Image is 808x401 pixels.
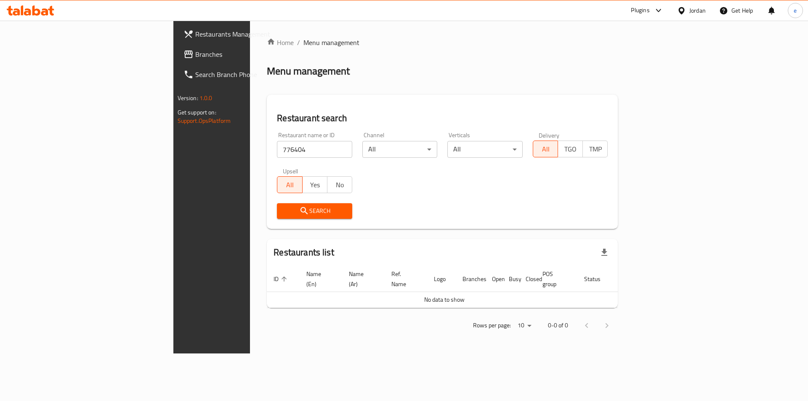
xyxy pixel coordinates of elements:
[533,141,558,157] button: All
[327,176,352,193] button: No
[631,5,649,16] div: Plugins
[582,141,608,157] button: TMP
[267,266,651,308] table: enhanced table
[542,269,567,289] span: POS group
[689,6,706,15] div: Jordan
[306,179,324,191] span: Yes
[267,37,618,48] nav: breadcrumb
[277,112,608,125] h2: Restaurant search
[274,274,290,284] span: ID
[284,206,346,216] span: Search
[548,320,568,331] p: 0-0 of 0
[485,266,502,292] th: Open
[303,37,359,48] span: Menu management
[558,141,583,157] button: TGO
[519,266,536,292] th: Closed
[456,266,485,292] th: Branches
[267,64,350,78] h2: Menu management
[539,132,560,138] label: Delivery
[177,24,308,44] a: Restaurants Management
[195,49,302,59] span: Branches
[502,266,519,292] th: Busy
[561,143,579,155] span: TGO
[177,44,308,64] a: Branches
[195,69,302,80] span: Search Branch Phone
[537,143,555,155] span: All
[362,141,438,158] div: All
[794,6,797,15] span: e
[277,141,352,158] input: Search for restaurant name or ID..
[274,246,334,259] h2: Restaurants list
[349,269,375,289] span: Name (Ar)
[584,274,611,284] span: Status
[178,107,216,118] span: Get support on:
[199,93,213,104] span: 1.0.0
[195,29,302,39] span: Restaurants Management
[277,203,352,219] button: Search
[178,93,198,104] span: Version:
[424,294,465,305] span: No data to show
[594,242,614,263] div: Export file
[283,168,298,174] label: Upsell
[306,269,332,289] span: Name (En)
[178,115,231,126] a: Support.OpsPlatform
[586,143,604,155] span: TMP
[177,64,308,85] a: Search Branch Phone
[473,320,511,331] p: Rows per page:
[331,179,349,191] span: No
[277,176,302,193] button: All
[391,269,417,289] span: Ref. Name
[447,141,523,158] div: All
[302,176,327,193] button: Yes
[514,319,534,332] div: Rows per page:
[281,179,299,191] span: All
[427,266,456,292] th: Logo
